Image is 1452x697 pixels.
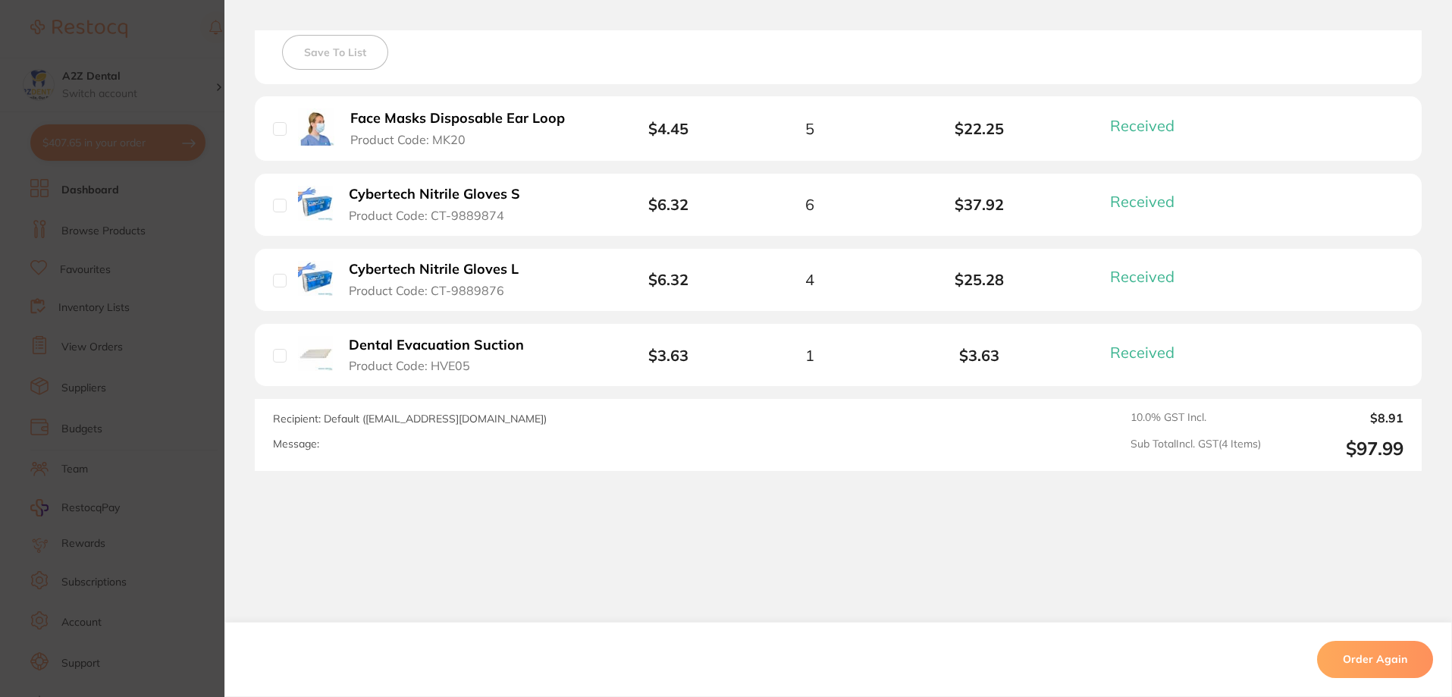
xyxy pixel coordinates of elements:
b: Dental Evacuation Suction [349,338,524,353]
b: $37.92 [895,196,1065,213]
b: $22.25 [895,120,1065,137]
span: Product Code: CT-9889876 [349,284,504,297]
span: Received [1110,267,1174,286]
button: Received [1105,267,1193,286]
span: 1 [805,347,814,364]
img: Cybertech Nitrile Gloves L [298,261,333,296]
img: Cybertech Nitrile Gloves S [298,186,333,221]
span: 10.0 % GST Incl. [1131,411,1261,425]
span: Received [1110,343,1174,362]
span: 5 [805,120,814,137]
span: 4 [805,271,814,288]
img: Face Masks Disposable Ear Loop [298,108,334,145]
output: $97.99 [1273,438,1403,460]
button: Cybertech Nitrile Gloves L Product Code: CT-9889876 [344,261,537,298]
label: Message: [273,438,319,451]
b: $4.45 [648,119,688,138]
button: Order Again [1317,642,1433,678]
span: Sub Total Incl. GST ( 4 Items) [1131,438,1261,460]
button: Received [1105,343,1193,362]
b: $3.63 [648,346,688,365]
span: Received [1110,116,1174,135]
span: Recipient: Default ( [EMAIL_ADDRESS][DOMAIN_NAME] ) [273,412,547,425]
b: Cybertech Nitrile Gloves L [349,262,519,278]
span: Received [1110,192,1174,211]
button: Received [1105,192,1193,211]
b: Face Masks Disposable Ear Loop [350,111,565,127]
button: Received [1105,116,1193,135]
b: $3.63 [895,347,1065,364]
b: $6.32 [648,195,688,214]
span: 6 [805,196,814,213]
b: $25.28 [895,271,1065,288]
output: $8.91 [1273,411,1403,425]
span: Product Code: HVE05 [349,359,470,372]
img: Dental Evacuation Suction [298,336,333,371]
span: Product Code: MK20 [350,133,466,146]
b: $6.32 [648,270,688,289]
button: Face Masks Disposable Ear Loop Product Code: MK20 [346,110,582,147]
button: Save To List [282,35,388,70]
button: Dental Evacuation Suction Product Code: HVE05 [344,337,542,374]
button: Cybertech Nitrile Gloves S Product Code: CT-9889874 [344,186,538,223]
span: Product Code: CT-9889874 [349,209,504,222]
b: Cybertech Nitrile Gloves S [349,187,520,203]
